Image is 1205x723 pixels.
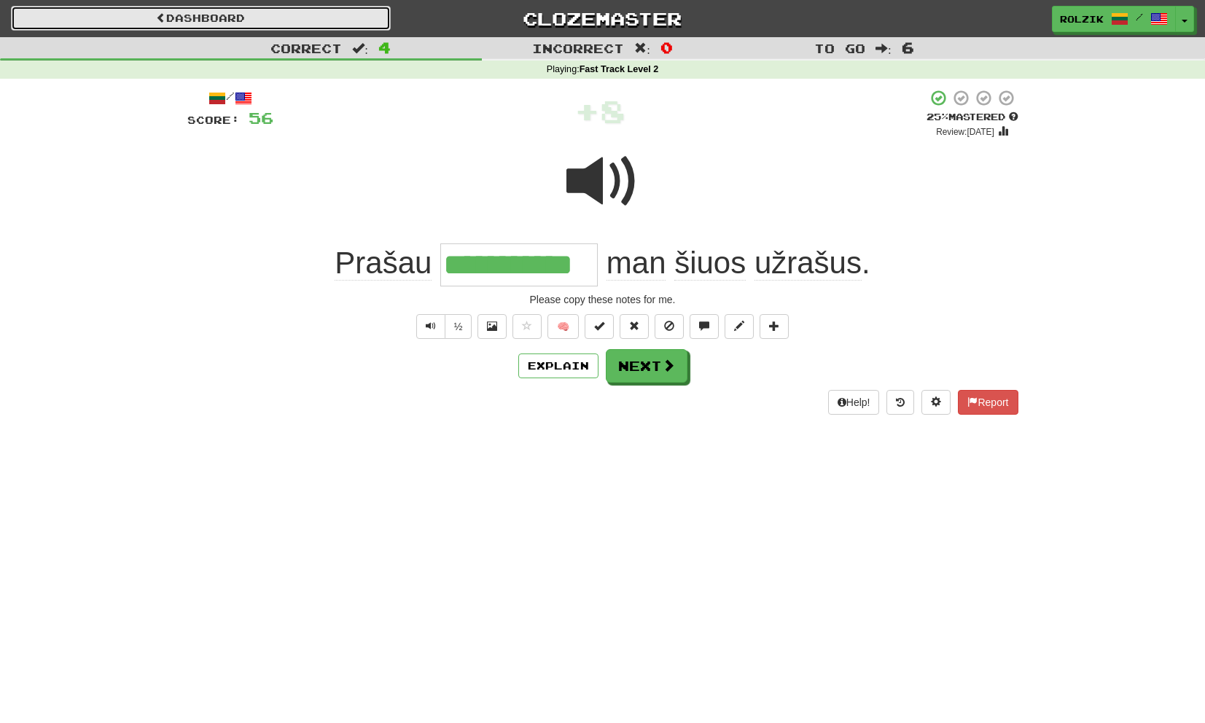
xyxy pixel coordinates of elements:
button: Show image (alt+x) [477,314,507,339]
span: Incorrect [532,41,624,55]
button: Favorite sentence (alt+f) [512,314,542,339]
button: Next [606,349,687,383]
span: . [598,246,870,281]
button: ½ [445,314,472,339]
span: : [876,42,892,55]
span: / [1136,12,1143,22]
button: Help! [828,390,880,415]
span: šiuos [674,246,746,281]
div: Text-to-speech controls [413,314,472,339]
span: man [607,246,666,281]
button: Round history (alt+y) [886,390,914,415]
a: Rolzik / [1052,6,1176,32]
span: : [352,42,368,55]
button: Reset to 0% Mastered (alt+r) [620,314,649,339]
span: Rolzik [1060,12,1104,26]
button: Ignore sentence (alt+i) [655,314,684,339]
span: 0 [660,39,673,56]
span: 25 % [927,111,948,122]
span: 56 [249,109,273,127]
span: + [574,89,600,133]
span: To go [814,41,865,55]
small: Review: [DATE] [936,127,994,137]
a: Dashboard [11,6,391,31]
span: 8 [600,93,625,129]
div: / [187,89,273,107]
span: 4 [378,39,391,56]
button: Explain [518,353,598,378]
span: Score: [187,114,240,126]
button: Play sentence audio (ctl+space) [416,314,445,339]
div: Please copy these notes for me. [187,292,1018,307]
button: 🧠 [547,314,579,339]
button: Add to collection (alt+a) [760,314,789,339]
span: Prašau [335,246,432,281]
strong: Fast Track Level 2 [580,64,659,74]
button: Set this sentence to 100% Mastered (alt+m) [585,314,614,339]
div: Mastered [927,111,1018,124]
span: Correct [270,41,342,55]
a: Clozemaster [413,6,792,31]
button: Edit sentence (alt+d) [725,314,754,339]
span: : [634,42,650,55]
span: 6 [902,39,914,56]
span: užrašus [754,246,862,281]
button: Discuss sentence (alt+u) [690,314,719,339]
button: Report [958,390,1018,415]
